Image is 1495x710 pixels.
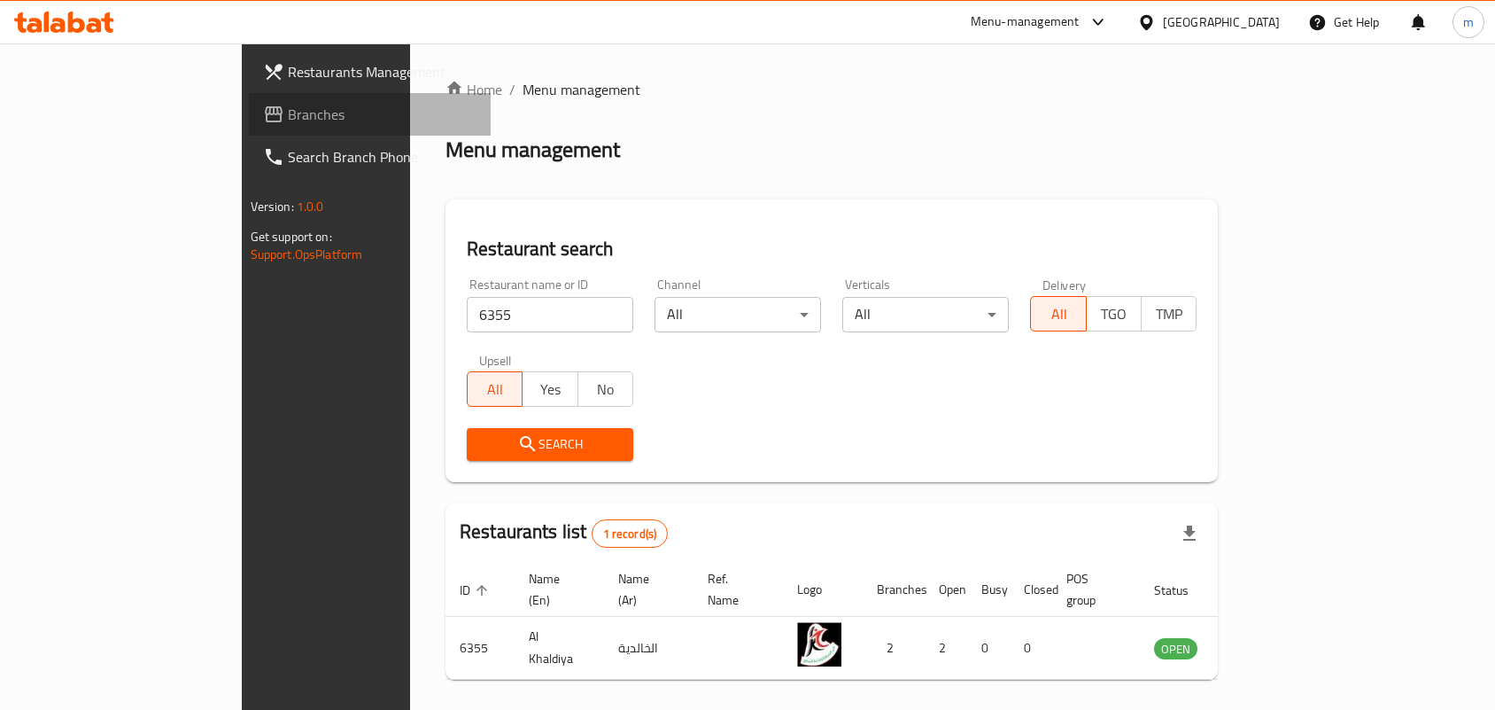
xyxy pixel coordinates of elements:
[797,622,841,667] img: Al Khaldiya
[1154,580,1212,601] span: Status
[529,568,583,611] span: Name (En)
[522,371,577,407] button: Yes
[925,563,967,617] th: Open
[467,428,633,461] button: Search
[1149,301,1189,327] span: TMP
[297,195,324,218] span: 1.0.0
[249,51,492,93] a: Restaurants Management
[445,563,1294,680] table: enhanced table
[515,617,604,680] td: Al Khaldiya
[1066,568,1119,611] span: POS group
[467,297,633,332] input: Search for restaurant name or ID..
[863,563,925,617] th: Branches
[1141,296,1197,332] button: TMP
[288,61,477,82] span: Restaurants Management
[509,79,515,100] li: /
[1463,12,1474,32] span: m
[577,371,633,407] button: No
[708,568,762,611] span: Ref. Name
[1163,12,1280,32] div: [GEOGRAPHIC_DATA]
[249,93,492,136] a: Branches
[251,243,363,266] a: Support.OpsPlatform
[618,568,672,611] span: Name (Ar)
[1086,296,1142,332] button: TGO
[251,225,332,248] span: Get support on:
[1094,301,1135,327] span: TGO
[971,12,1080,33] div: Menu-management
[967,617,1010,680] td: 0
[592,519,669,548] div: Total records count
[863,617,925,680] td: 2
[251,195,294,218] span: Version:
[475,377,515,402] span: All
[479,354,512,366] label: Upsell
[460,519,668,548] h2: Restaurants list
[585,377,626,402] span: No
[467,236,1197,262] h2: Restaurant search
[445,136,620,164] h2: Menu management
[249,136,492,178] a: Search Branch Phone
[1030,296,1086,332] button: All
[783,563,863,617] th: Logo
[655,297,821,332] div: All
[1038,301,1079,327] span: All
[1010,563,1052,617] th: Closed
[523,79,640,100] span: Menu management
[288,146,477,168] span: Search Branch Phone
[842,297,1009,332] div: All
[1042,278,1087,291] label: Delivery
[288,104,477,125] span: Branches
[925,617,967,680] td: 2
[593,526,668,542] span: 1 record(s)
[530,377,570,402] span: Yes
[460,580,493,601] span: ID
[967,563,1010,617] th: Busy
[1154,639,1197,659] span: OPEN
[1168,512,1211,555] div: Export file
[481,433,619,456] span: Search
[467,371,523,407] button: All
[1010,617,1052,680] td: 0
[604,617,693,680] td: الخالدية
[445,79,1218,100] nav: breadcrumb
